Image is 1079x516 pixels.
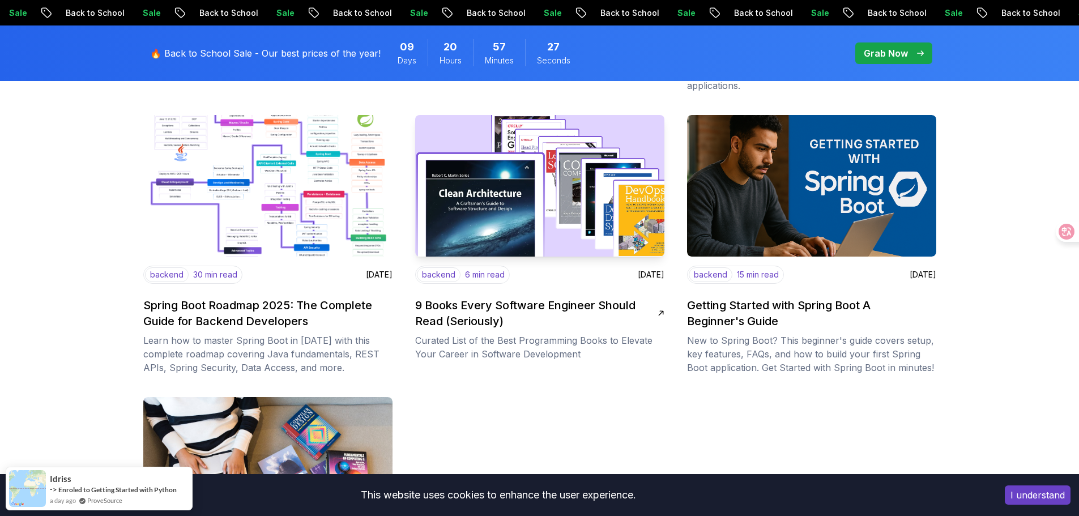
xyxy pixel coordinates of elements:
[58,485,177,494] a: Enroled to Getting Started with Python
[920,7,956,19] p: Sale
[41,7,118,19] p: Back to School
[417,267,460,282] p: backend
[150,46,381,60] p: 🔥 Back to School Sale - Our best prices of the year!
[638,269,664,280] p: [DATE]
[493,39,506,55] span: 57 Minutes
[415,334,664,361] p: Curated List of the Best Programming Books to Elevate Your Career in Software Development
[143,297,386,329] h2: Spring Boot Roadmap 2025: The Complete Guide for Backend Developers
[50,496,76,505] span: a day ago
[485,55,514,66] span: Minutes
[118,7,154,19] p: Sale
[400,39,414,55] span: 9 Days
[843,7,920,19] p: Back to School
[174,7,251,19] p: Back to School
[251,7,288,19] p: Sale
[440,55,462,66] span: Hours
[652,7,689,19] p: Sale
[687,297,929,329] h2: Getting Started with Spring Boot A Beginner's Guide
[385,7,421,19] p: Sale
[465,269,505,280] p: 6 min read
[910,269,936,280] p: [DATE]
[8,483,988,508] div: This website uses cookies to enhance the user experience.
[864,46,908,60] p: Grab Now
[737,269,779,280] p: 15 min read
[366,269,393,280] p: [DATE]
[409,112,671,261] img: image
[143,115,393,257] img: image
[87,496,122,505] a: ProveSource
[689,267,732,282] p: backend
[442,7,519,19] p: Back to School
[50,485,57,494] span: ->
[143,115,393,374] a: imagebackend30 min read[DATE]Spring Boot Roadmap 2025: The Complete Guide for Backend DevelopersL...
[1005,485,1071,505] button: Accept cookies
[537,55,570,66] span: Seconds
[415,115,664,374] a: imagebackend6 min read[DATE]9 Books Every Software Engineer Should Read (Seriously)Curated List o...
[9,470,46,507] img: provesource social proof notification image
[547,39,560,55] span: 27 Seconds
[143,334,393,374] p: Learn how to master Spring Boot in [DATE] with this complete roadmap covering Java fundamentals, ...
[308,7,385,19] p: Back to School
[687,115,936,257] img: image
[50,474,71,484] span: idriss
[976,7,1054,19] p: Back to School
[575,7,652,19] p: Back to School
[709,7,786,19] p: Back to School
[415,297,658,329] h2: 9 Books Every Software Engineer Should Read (Seriously)
[786,7,822,19] p: Sale
[145,267,189,282] p: backend
[398,55,416,66] span: Days
[687,115,936,374] a: imagebackend15 min read[DATE]Getting Started with Spring Boot A Beginner's GuideNew to Spring Boo...
[687,334,936,374] p: New to Spring Boot? This beginner's guide covers setup, key features, FAQs, and how to build your...
[443,39,457,55] span: 20 Hours
[519,7,555,19] p: Sale
[193,269,237,280] p: 30 min read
